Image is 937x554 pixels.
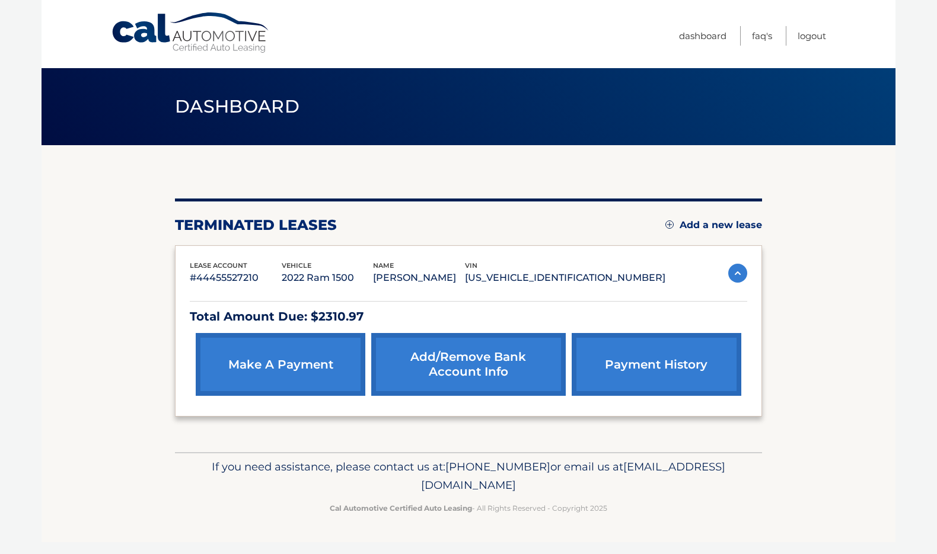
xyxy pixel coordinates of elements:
h2: terminated leases [175,216,337,234]
a: payment history [572,333,741,396]
p: [US_VEHICLE_IDENTIFICATION_NUMBER] [465,270,665,286]
span: vehicle [282,261,311,270]
a: Logout [798,26,826,46]
a: Dashboard [679,26,726,46]
a: Add a new lease [665,219,762,231]
span: Dashboard [175,95,299,117]
a: FAQ's [752,26,772,46]
p: #44455527210 [190,270,282,286]
a: Add/Remove bank account info [371,333,565,396]
img: accordion-active.svg [728,264,747,283]
strong: Cal Automotive Certified Auto Leasing [330,504,472,513]
p: - All Rights Reserved - Copyright 2025 [183,502,754,514]
img: add.svg [665,220,674,229]
a: Cal Automotive [111,12,271,54]
p: 2022 Ram 1500 [282,270,374,286]
span: vin [465,261,477,270]
p: Total Amount Due: $2310.97 [190,306,747,327]
a: make a payment [196,333,365,396]
p: [PERSON_NAME] [373,270,465,286]
span: name [373,261,394,270]
span: lease account [190,261,247,270]
p: If you need assistance, please contact us at: or email us at [183,457,754,495]
span: [PHONE_NUMBER] [445,460,550,473]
